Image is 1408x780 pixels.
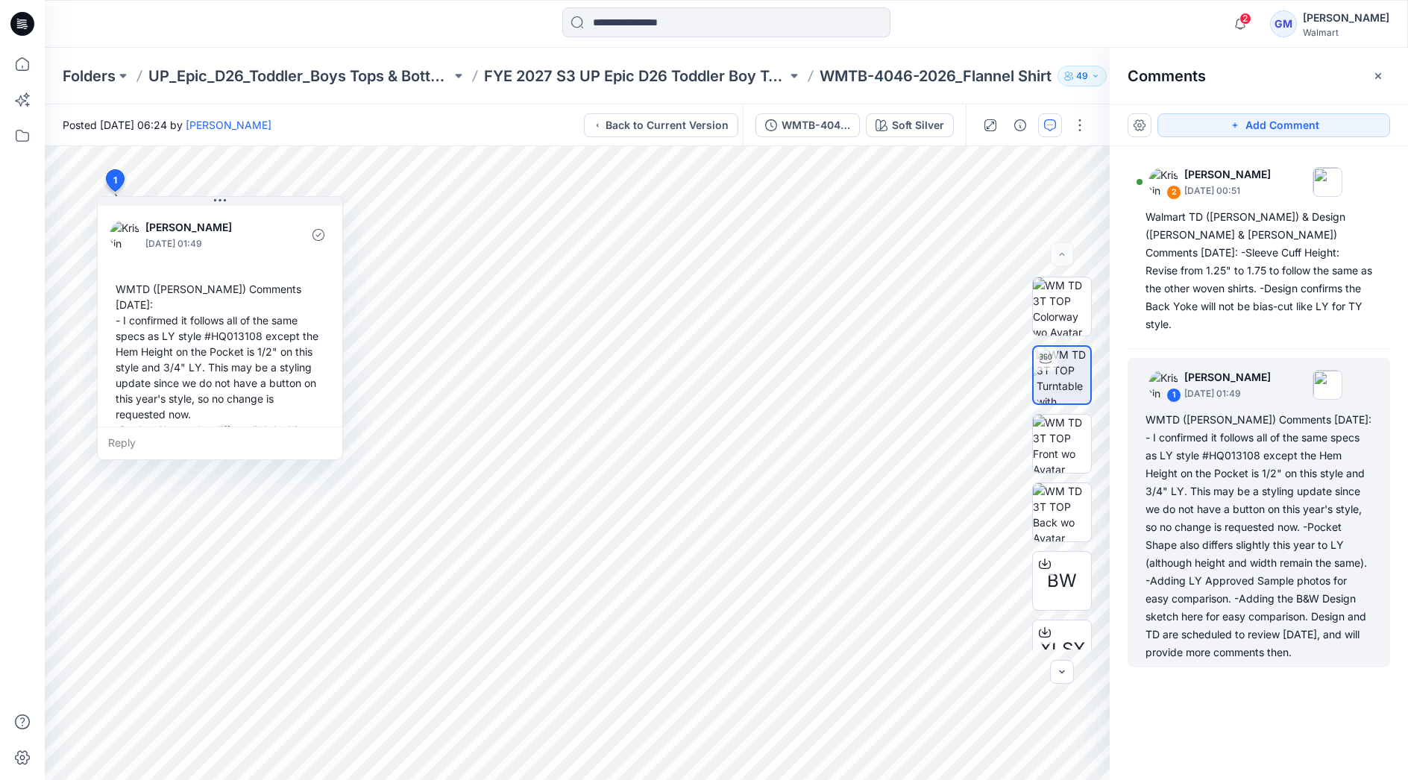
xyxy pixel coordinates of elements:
a: FYE 2027 S3 UP Epic D26 Toddler Boy Tops & Bottoms [484,66,787,87]
a: UP_Epic_D26_Toddler_Boys Tops & Bottoms [148,66,451,87]
p: [DATE] 01:49 [1184,386,1271,401]
img: WM TD 3T TOP Front wo Avatar [1033,415,1091,473]
p: [DATE] 01:49 [145,236,267,251]
button: Add Comment [1157,113,1390,137]
div: 1 [1166,388,1181,403]
button: Back to Current Version [584,113,738,137]
div: Walmart TD ([PERSON_NAME]) & Design ([PERSON_NAME] & [PERSON_NAME]) Comments [DATE]: -Sleeve Cuff... [1145,208,1372,333]
p: [PERSON_NAME] [145,218,267,236]
span: 1 [113,174,117,187]
p: 49 [1076,68,1088,84]
div: Soft Silver [892,117,944,133]
p: [PERSON_NAME] [1184,166,1271,183]
button: Details [1008,113,1032,137]
h2: Comments [1128,67,1206,85]
div: Walmart [1303,27,1389,38]
a: [PERSON_NAME] [186,119,271,131]
img: Kristin Veit [1148,167,1178,197]
img: WM TD 3T TOP Turntable with Avatar [1037,347,1090,403]
div: Reply [98,427,342,459]
p: WMTB-4046-2026_Flannel Shirt [820,66,1052,87]
img: Kristin Veit [110,220,139,250]
div: WMTD ([PERSON_NAME]) Comments [DATE]: - I confirmed it follows all of the same specs as LY style ... [1145,411,1372,661]
a: Folders [63,66,116,87]
span: Posted [DATE] 06:24 by [63,117,271,133]
div: WMTB-4046-2026_Flannel Shirt_Soft Silver [782,117,850,133]
img: WM TD 3T TOP Back wo Avatar [1033,483,1091,541]
div: GM [1270,10,1297,37]
button: 49 [1057,66,1107,87]
img: WM TD 3T TOP Colorway wo Avatar [1033,277,1091,336]
button: Soft Silver [866,113,954,137]
img: Kristin Veit [1148,370,1178,400]
div: 2 [1166,185,1181,200]
p: [DATE] 00:51 [1184,183,1271,198]
span: XLSX [1040,636,1085,663]
button: WMTB-4046-2026_Flannel Shirt_Soft Silver [755,113,860,137]
div: [PERSON_NAME] [1303,9,1389,27]
span: 2 [1239,13,1251,25]
p: [PERSON_NAME] [1184,368,1271,386]
div: WMTD ([PERSON_NAME]) Comments [DATE]: - I confirmed it follows all of the same specs as LY style ... [110,275,330,569]
span: BW [1047,567,1077,594]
